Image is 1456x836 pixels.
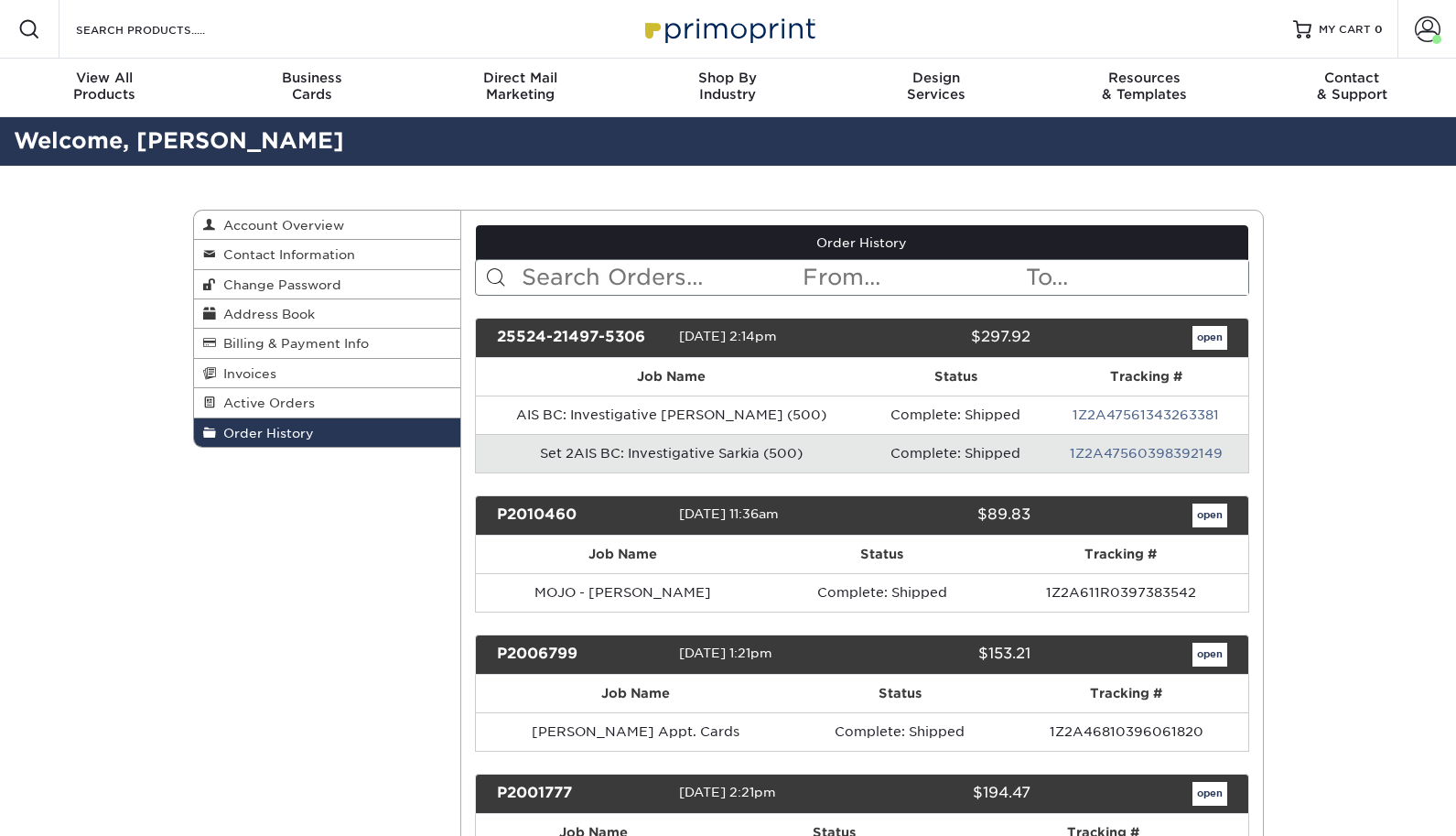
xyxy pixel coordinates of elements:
span: Account Overview [216,218,344,233]
td: Complete: Shipped [868,434,1044,472]
th: Status [770,536,993,573]
span: Contact [1248,70,1456,86]
span: [DATE] 11:36am [679,506,779,521]
iframe: Google Customer Reviews [5,780,156,830]
span: Billing & Payment Info [216,336,369,351]
th: Tracking # [1005,675,1248,712]
th: Job Name [476,536,770,573]
a: Contact Information [194,240,461,269]
span: Business [208,70,415,86]
div: 25524-21497-5306 [483,326,679,350]
th: Tracking # [1044,358,1248,396]
span: Invoices [216,366,276,381]
span: Resources [1040,70,1247,86]
div: Cards [208,70,415,103]
td: Complete: Shipped [770,573,993,612]
a: Billing & Payment Info [194,329,461,358]
div: & Support [1248,70,1456,103]
div: P2010460 [483,504,679,527]
a: Invoices [194,359,461,388]
span: Address Book [216,307,315,321]
div: $194.47 [848,782,1044,806]
div: P2001777 [483,782,679,806]
a: Resources& Templates [1040,59,1247,117]
td: Set 2AIS BC: Investigative Sarkia (500) [476,434,868,472]
span: Order History [216,426,314,440]
span: Active Orders [216,396,315,410]
td: MOJO - [PERSON_NAME] [476,573,770,612]
div: $89.83 [848,504,1044,527]
a: open [1192,504,1227,527]
a: open [1192,782,1227,806]
span: Shop By [624,70,832,86]
a: open [1192,643,1227,667]
div: Marketing [416,70,624,103]
span: Contact Information [216,247,355,262]
a: 1Z2A47561343263381 [1073,407,1219,422]
a: Change Password [194,270,461,299]
a: Address Book [194,299,461,329]
a: Active Orders [194,388,461,418]
div: Services [832,70,1040,103]
td: 1Z2A46810396061820 [1005,712,1248,751]
div: Industry [624,70,832,103]
th: Job Name [476,358,868,396]
span: MY CART [1319,22,1371,38]
div: $153.21 [848,643,1044,667]
td: AIS BC: Investigative [PERSON_NAME] (500) [476,396,868,434]
span: Design [832,70,1040,86]
th: Tracking # [994,536,1248,573]
span: [DATE] 1:21pm [679,646,772,660]
span: [DATE] 2:21pm [679,785,776,799]
th: Status [868,358,1044,396]
th: Job Name [476,675,795,712]
td: Complete: Shipped [795,712,1005,751]
td: 1Z2A611R0397383542 [994,573,1248,612]
input: From... [801,260,1024,295]
span: Change Password [216,277,341,292]
div: $297.92 [848,326,1044,350]
div: & Templates [1040,70,1247,103]
span: [DATE] 2:14pm [679,329,777,343]
a: Order History [476,225,1248,260]
span: 0 [1375,23,1383,36]
input: To... [1024,260,1247,295]
a: Direct MailMarketing [416,59,624,117]
a: DesignServices [832,59,1040,117]
a: Shop ByIndustry [624,59,832,117]
div: P2006799 [483,643,679,667]
input: SEARCH PRODUCTS..... [74,18,253,40]
th: Status [795,675,1005,712]
a: BusinessCards [208,59,415,117]
a: Account Overview [194,211,461,240]
a: Contact& Support [1248,59,1456,117]
span: Direct Mail [416,70,624,86]
td: [PERSON_NAME] Appt. Cards [476,712,795,751]
img: Primoprint [637,9,820,49]
input: Search Orders... [520,260,801,295]
td: Complete: Shipped [868,396,1044,434]
a: open [1192,326,1227,350]
a: Order History [194,418,461,447]
a: 1Z2A47560398392149 [1070,446,1223,461]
